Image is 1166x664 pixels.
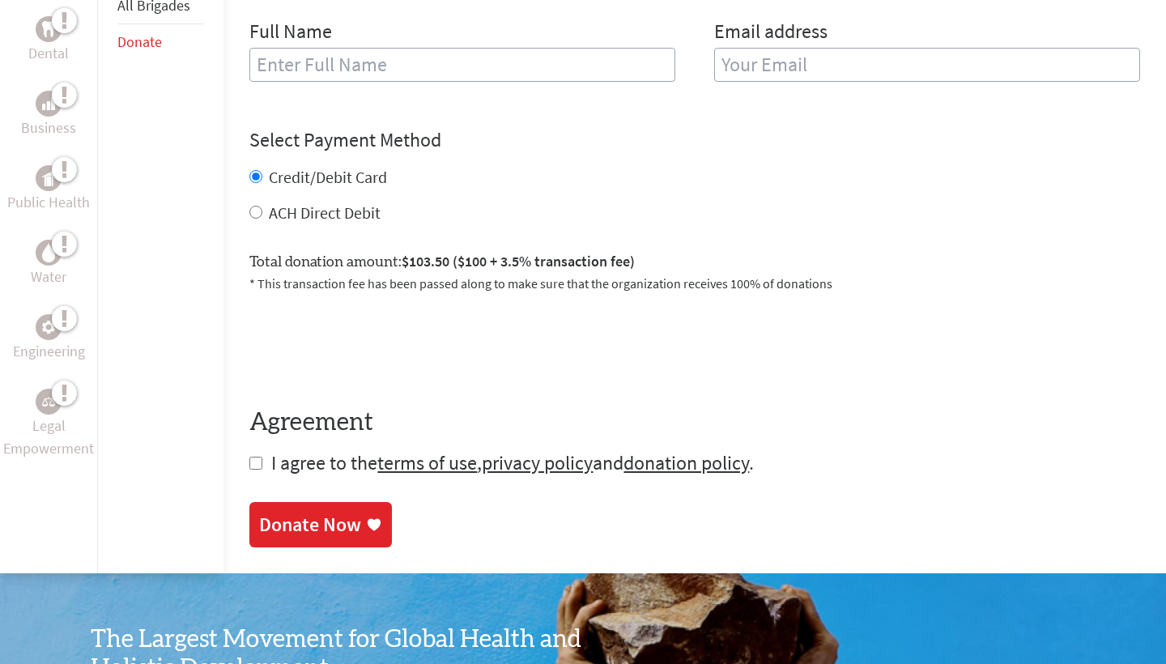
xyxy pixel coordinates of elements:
a: Donate Now [249,502,392,547]
a: BusinessBusiness [21,91,76,139]
div: Donate Now [259,512,361,538]
label: Email address [714,19,828,48]
a: privacy policy [482,450,593,475]
label: ACH Direct Debit [269,202,381,223]
p: Business [21,117,76,139]
label: Credit/Debit Card [269,167,387,187]
label: Total donation amount: [249,250,635,274]
div: Water [36,240,62,266]
p: Public Health [7,191,90,214]
a: EngineeringEngineering [13,314,85,363]
img: Engineering [42,321,55,334]
a: Public HealthPublic Health [7,165,90,214]
div: Business [36,91,62,117]
span: I agree to the , and . [271,450,754,475]
h4: Agreement [249,408,1140,437]
a: Legal EmpowermentLegal Empowerment [3,389,94,460]
p: Engineering [13,340,85,363]
div: Engineering [36,314,62,340]
span: $103.50 ($100 + 3.5% transaction fee) [402,252,635,270]
img: Public Health [42,170,55,186]
div: Public Health [36,165,62,191]
img: Legal Empowerment [42,397,55,406]
img: Dental [42,22,55,37]
img: Business [42,97,55,110]
iframe: reCAPTCHA [249,313,496,376]
a: WaterWater [31,240,66,288]
p: Dental [28,42,69,65]
a: donation policy [623,450,749,475]
h4: Select Payment Method [249,127,1140,153]
div: Legal Empowerment [36,389,62,415]
input: Your Email [714,48,1140,82]
a: Donate [117,32,162,51]
div: Dental [36,16,62,42]
p: * This transaction fee has been passed along to make sure that the organization receives 100% of ... [249,274,1140,293]
input: Enter Full Name [249,48,675,82]
a: terms of use [377,450,477,475]
a: DentalDental [28,16,69,65]
p: Legal Empowerment [3,415,94,460]
img: Water [42,244,55,262]
li: Donate [117,24,204,60]
p: Water [31,266,66,288]
label: Full Name [249,19,332,48]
